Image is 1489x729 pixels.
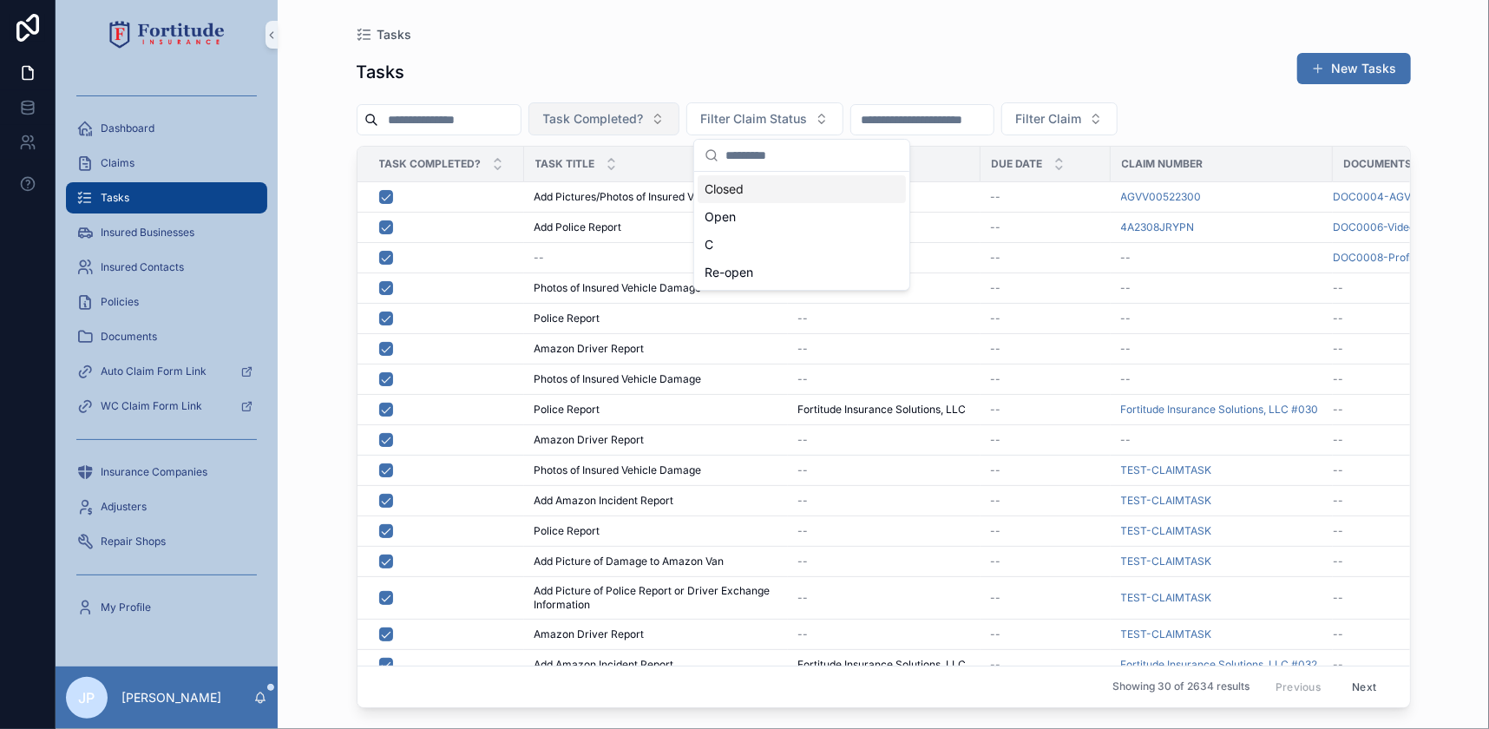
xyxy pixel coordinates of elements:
[1121,433,1132,447] span: --
[798,463,809,477] span: --
[535,312,600,325] span: Police Report
[1121,403,1319,417] span: Fortitude Insurance Solutions, LLC #030
[698,231,906,259] div: C
[991,555,1001,568] span: --
[1121,627,1212,641] span: TEST-CLAIMTASK
[66,113,267,144] a: Dashboard
[101,500,147,514] span: Adjusters
[1121,555,1212,568] a: TEST-CLAIMTASK
[535,627,645,641] span: Amazon Driver Report
[1121,591,1212,605] a: TEST-CLAIMTASK
[698,175,906,203] div: Closed
[1334,494,1344,508] span: --
[66,252,267,283] a: Insured Contacts
[698,203,906,231] div: Open
[543,110,644,128] span: Task Completed?
[1334,591,1344,605] span: --
[1121,190,1202,204] a: AGVV00522300
[798,372,809,386] span: --
[798,342,809,356] span: --
[535,281,702,295] span: Photos of Insured Vehicle Damage
[357,60,405,84] h1: Tasks
[1121,220,1195,234] a: 4A2308JRYPN
[991,281,1001,295] span: --
[1297,53,1411,84] a: New Tasks
[66,217,267,248] a: Insured Businesses
[535,157,595,171] span: Task Title
[1112,680,1250,694] span: Showing 30 of 2634 results
[991,463,1001,477] span: --
[101,601,151,614] span: My Profile
[1122,157,1204,171] span: Claim Number
[535,658,674,672] span: Add Amazon Incident Report
[535,190,758,204] span: Add Pictures/Photos of Insured Van’s Damage
[535,555,725,568] span: Add Picture of Damage to Amazon Van
[121,689,221,706] p: [PERSON_NAME]
[66,182,267,213] a: Tasks
[991,658,1001,672] span: --
[101,191,129,205] span: Tasks
[535,433,645,447] span: Amazon Driver Report
[101,295,139,309] span: Policies
[528,102,679,135] button: Select Button
[1334,312,1344,325] span: --
[1121,463,1212,477] span: TEST-CLAIMTASK
[1334,463,1344,477] span: --
[1344,157,1413,171] span: Documents
[535,403,600,417] span: Police Report
[101,260,184,274] span: Insured Contacts
[535,372,702,386] span: Photos of Insured Vehicle Damage
[798,658,967,672] span: Fortitude Insurance Solutions, LLC
[1334,524,1344,538] span: --
[798,524,809,538] span: --
[56,69,278,646] div: scrollable content
[1016,110,1082,128] span: Filter Claim
[991,591,1001,605] span: --
[694,172,909,290] div: Suggestions
[101,535,166,548] span: Repair Shops
[101,226,194,240] span: Insured Businesses
[66,491,267,522] a: Adjusters
[991,312,1001,325] span: --
[1121,494,1212,508] a: TEST-CLAIMTASK
[535,524,600,538] span: Police Report
[991,220,1001,234] span: --
[992,157,1043,171] span: Due Date
[101,156,134,170] span: Claims
[79,687,95,708] span: JP
[798,591,809,605] span: --
[101,121,154,135] span: Dashboard
[1121,251,1132,265] span: --
[1334,403,1344,417] span: --
[1334,251,1458,265] a: DOC0008-Profile Picture
[698,259,906,286] div: Re-open
[1334,220,1458,234] a: DOC0006-Video of Incident
[101,465,207,479] span: Insurance Companies
[535,584,777,612] span: Add Picture of Police Report or Driver Exchange Information
[1121,658,1318,672] span: Fortitude Insurance Solutions, LLC #032
[1334,433,1344,447] span: --
[991,372,1001,386] span: --
[991,342,1001,356] span: --
[66,391,267,422] a: WC Claim Form Link
[1334,658,1344,672] span: --
[535,251,545,265] span: --
[101,364,207,378] span: Auto Claim Form Link
[535,220,622,234] span: Add Police Report
[1121,342,1132,356] span: --
[535,342,645,356] span: Amazon Driver Report
[701,110,808,128] span: Filter Claim Status
[535,494,674,508] span: Add Amazon Incident Report
[798,433,809,447] span: --
[1334,190,1458,204] a: DOC0004-AGVV00522300 - Picture
[377,26,412,43] span: Tasks
[1334,555,1344,568] span: --
[1334,627,1344,641] span: --
[1121,524,1212,538] a: TEST-CLAIMTASK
